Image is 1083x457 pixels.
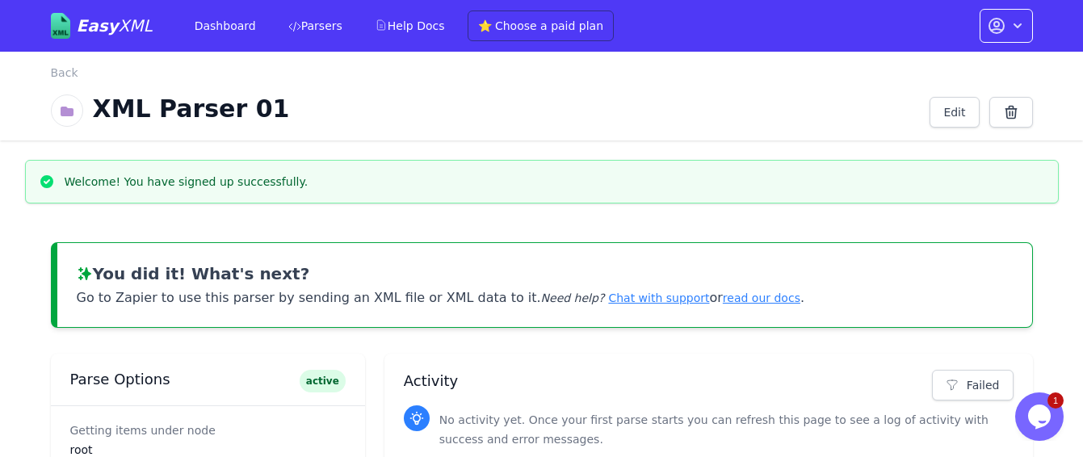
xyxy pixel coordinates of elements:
a: ⭐ Choose a paid plan [468,10,615,41]
a: Failed [932,370,1014,400]
a: Chat with support [608,291,709,304]
h3: Welcome! You have signed up successfully. [65,174,309,190]
img: easyxml_logo.png [51,13,70,39]
span: Need help? [541,291,605,304]
h1: XML Parser 01 [93,98,917,120]
span: Easy [77,18,153,34]
p: Go to Zapier to use this parser by sending an XML file or XML data to it. or . [77,285,1013,308]
dt: Getting items under node [70,422,346,438]
a: read our docs [723,291,800,304]
a: Parsers [279,11,352,40]
h3: You did it! What's next? [77,262,1013,285]
h2: Activity [404,370,1014,392]
span: XML [119,16,153,36]
a: Edit [930,97,979,128]
iframe: chat widget [1015,392,1067,441]
span: active [300,370,346,392]
a: Back [51,65,78,81]
a: Dashboard [185,11,266,40]
h2: Parse Options [70,370,346,389]
a: EasyXML [51,13,153,39]
a: Help Docs [365,11,455,40]
nav: Breadcrumb [51,65,1033,90]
